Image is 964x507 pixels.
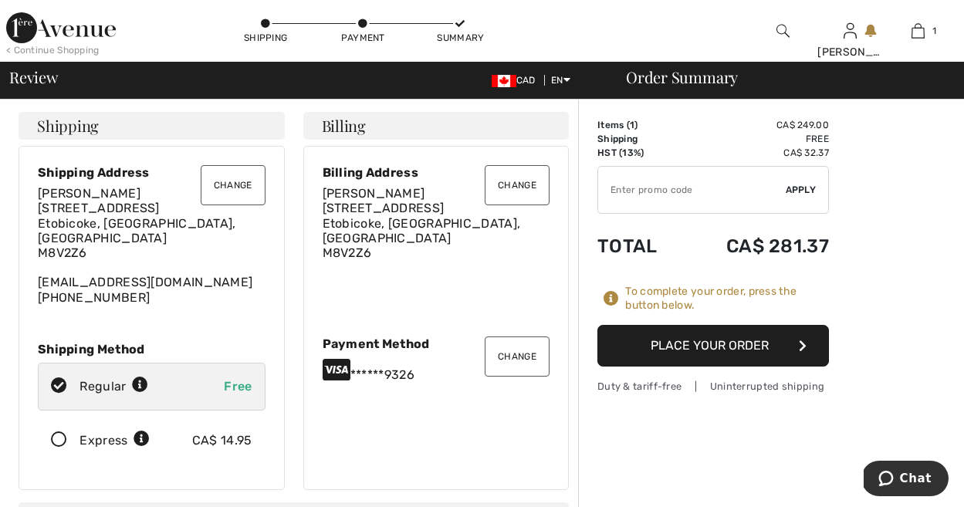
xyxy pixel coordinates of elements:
img: My Bag [912,22,925,40]
div: Summary [437,31,483,45]
span: 1 [932,24,936,38]
span: Review [9,69,58,85]
span: 1 [630,120,634,130]
div: CA$ 14.95 [192,431,252,450]
span: CAD [492,75,542,86]
td: Items ( ) [597,118,682,132]
span: [PERSON_NAME] [38,186,140,201]
div: Express [79,431,150,450]
img: search the website [776,22,790,40]
span: [PERSON_NAME] [323,186,425,201]
span: EN [551,75,570,86]
div: Billing Address [323,165,550,180]
td: HST (13%) [597,146,682,160]
span: Free [224,379,252,394]
span: Shipping [37,118,99,134]
input: Promo code [598,167,786,213]
td: Total [597,220,682,272]
div: Shipping Method [38,342,266,357]
button: Place Your Order [597,325,829,367]
div: Shipping [242,31,289,45]
button: Change [485,336,550,377]
img: My Info [844,22,857,40]
button: Change [485,165,550,205]
div: < Continue Shopping [6,43,100,57]
img: Canadian Dollar [492,75,516,87]
td: Free [682,132,829,146]
iframe: Opens a widget where you can chat to one of our agents [864,461,949,499]
td: Shipping [597,132,682,146]
div: Regular [79,377,148,396]
a: 1 [885,22,951,40]
span: [STREET_ADDRESS] Etobicoke, [GEOGRAPHIC_DATA], [GEOGRAPHIC_DATA] M8V2Z6 [38,201,236,260]
div: [PERSON_NAME] [817,44,883,60]
button: Change [201,165,266,205]
img: 1ère Avenue [6,12,116,43]
span: Billing [322,118,366,134]
td: CA$ 32.37 [682,146,829,160]
span: [STREET_ADDRESS] Etobicoke, [GEOGRAPHIC_DATA], [GEOGRAPHIC_DATA] M8V2Z6 [323,201,521,260]
div: Order Summary [607,69,955,85]
div: Duty & tariff-free | Uninterrupted shipping [597,379,829,394]
div: To complete your order, press the button below. [625,285,829,313]
td: CA$ 281.37 [682,220,829,272]
span: Apply [786,183,817,197]
td: CA$ 249.00 [682,118,829,132]
div: Shipping Address [38,165,266,180]
div: Payment [340,31,386,45]
a: Sign In [844,23,857,38]
div: [EMAIL_ADDRESS][DOMAIN_NAME] [PHONE_NUMBER] [38,186,266,305]
div: Payment Method [323,336,550,351]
